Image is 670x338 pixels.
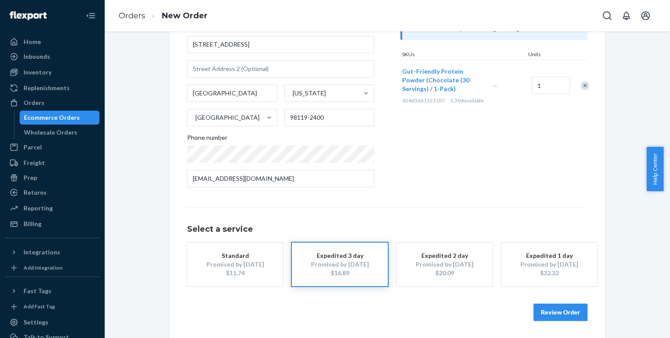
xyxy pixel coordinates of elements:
[187,84,277,102] input: City
[5,65,99,79] a: Inventory
[187,36,374,53] input: Street Address
[514,260,584,269] div: Promised by [DATE]
[292,89,293,98] input: [US_STATE]
[24,84,70,92] div: Replenishments
[10,11,47,20] img: Flexport logo
[24,188,47,197] div: Returns
[5,315,99,329] a: Settings
[598,7,616,24] button: Open Search Box
[24,128,77,137] div: Wholesale Orders
[24,68,51,77] div: Inventory
[5,81,99,95] a: Replenishments
[187,133,227,145] span: Phone number
[24,143,42,152] div: Parcel
[5,186,99,199] a: Returns
[24,113,80,122] div: Ecommerce Orders
[200,251,270,260] div: Standard
[187,243,283,286] button: StandardPromised by [DATE]$11.74
[305,260,375,269] div: Promised by [DATE]
[618,7,635,24] button: Open notifications
[24,204,53,213] div: Reporting
[402,68,469,92] span: Gut-Friendly Protein Powder (Chocolate (30 Servings) / 1-Pack)
[5,50,99,64] a: Inbounds
[533,304,588,321] button: Review Order
[305,251,375,260] div: Expedited 3 day
[112,3,215,29] ol: breadcrumbs
[397,243,492,286] button: Expedited 2 dayPromised by [DATE]$20.09
[187,225,588,234] h1: Select a service
[24,159,45,167] div: Freight
[24,220,41,228] div: Billing
[305,269,375,277] div: $16.89
[5,263,99,273] a: Add Integration
[20,111,100,125] a: Ecommerce Orders
[5,156,99,170] a: Freight
[5,140,99,154] a: Parcel
[195,113,195,122] input: [GEOGRAPHIC_DATA]
[119,11,145,20] a: Orders
[526,51,566,60] div: Units
[5,301,99,312] a: Add Fast Tag
[82,7,99,24] button: Close Navigation
[402,97,445,104] span: 42463661523107
[532,77,570,94] input: Quantity
[200,269,270,277] div: $11.74
[293,89,326,98] div: [US_STATE]
[284,109,375,126] input: ZIP Code
[162,11,208,20] a: New Order
[20,125,100,139] a: Wholesale Orders
[5,284,99,298] button: Fast Tags
[514,251,584,260] div: Expedited 1 day
[24,248,60,257] div: Integrations
[5,217,99,231] a: Billing
[24,37,41,46] div: Home
[200,260,270,269] div: Promised by [DATE]
[24,173,37,182] div: Prep
[5,171,99,185] a: Prep
[581,81,589,90] div: Remove Item
[492,82,498,89] span: —
[24,264,62,271] div: Add Integration
[24,287,51,295] div: Fast Tags
[195,113,260,122] div: [GEOGRAPHIC_DATA]
[410,260,479,269] div: Promised by [DATE]
[5,201,99,215] a: Reporting
[5,245,99,259] button: Integrations
[5,96,99,110] a: Orders
[450,97,484,104] span: 1,304 available
[646,147,663,191] button: Help Center
[410,269,479,277] div: $20.09
[187,60,374,78] input: Street Address 2 (Optional)
[24,98,44,107] div: Orders
[400,51,526,60] div: SKUs
[5,35,99,49] a: Home
[24,52,50,61] div: Inbounds
[24,318,48,327] div: Settings
[410,251,479,260] div: Expedited 2 day
[637,7,654,24] button: Open account menu
[24,303,55,310] div: Add Fast Tag
[501,243,597,286] button: Expedited 1 dayPromised by [DATE]$32.32
[187,170,374,187] input: Email (Only Required for International)
[402,67,482,93] button: Gut-Friendly Protein Powder (Chocolate (30 Servings) / 1-Pack)
[514,269,584,277] div: $32.32
[292,243,388,286] button: Expedited 3 dayPromised by [DATE]$16.89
